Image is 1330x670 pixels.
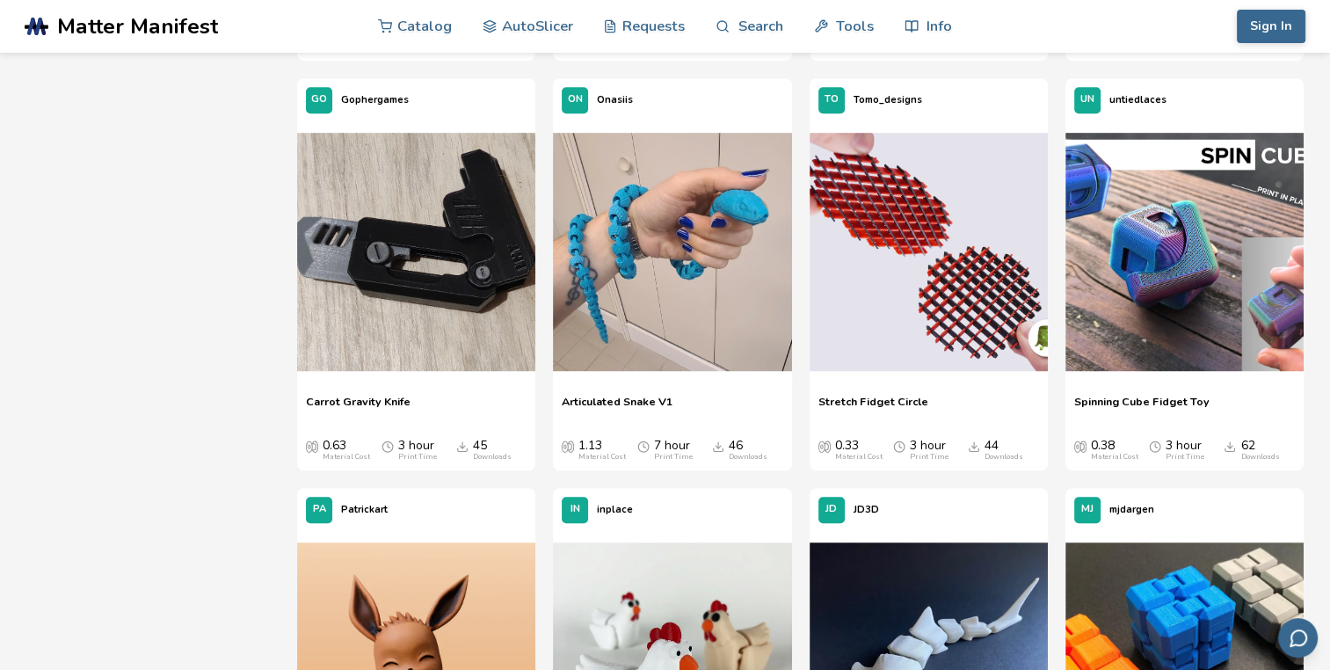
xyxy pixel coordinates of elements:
span: Average Cost [562,439,574,453]
div: Downloads [729,453,767,462]
span: Average Cost [306,439,318,453]
div: Material Cost [323,453,370,462]
p: Tomo_designs [854,91,922,109]
span: TO [825,94,839,106]
span: Downloads [712,439,724,453]
span: MJ [1081,504,1094,515]
div: 0.63 [323,439,370,462]
div: 46 [729,439,767,462]
div: Print Time [910,453,948,462]
span: UN [1080,94,1094,106]
a: Carrot Gravity Knife [306,395,411,421]
span: PA [313,504,326,515]
span: Downloads [968,439,980,453]
div: 44 [985,439,1023,462]
p: Gophergames [341,91,409,109]
a: Spinning Cube Fidget Toy [1074,395,1210,421]
div: Downloads [1240,453,1279,462]
p: inplace [597,500,633,519]
div: 7 hour [654,439,693,462]
div: Print Time [654,453,693,462]
div: 0.38 [1091,439,1138,462]
span: GO [311,94,327,106]
span: Downloads [456,439,469,453]
span: Matter Manifest [57,14,218,39]
button: Sign In [1237,10,1305,43]
p: JD3D [854,500,879,519]
div: Material Cost [578,453,626,462]
div: 3 hour [398,439,437,462]
span: ON [568,94,583,106]
div: Material Cost [1091,453,1138,462]
span: Average Cost [1074,439,1087,453]
p: Patrickart [341,500,388,519]
div: 0.33 [835,439,883,462]
span: Average Print Time [1149,439,1161,453]
div: 3 hour [1166,439,1204,462]
button: Send feedback via email [1278,618,1318,658]
p: mjdargen [1109,500,1154,519]
div: 3 hour [910,439,948,462]
a: Stretch Fidget Circle [818,395,928,421]
p: Onasiis [597,91,633,109]
span: Average Print Time [382,439,394,453]
span: JD [825,504,837,515]
span: Average Cost [818,439,831,453]
p: untiedlaces [1109,91,1166,109]
div: 1.13 [578,439,626,462]
div: Material Cost [835,453,883,462]
a: Articulated Snake V1 [562,395,673,421]
div: Print Time [398,453,437,462]
span: Average Print Time [637,439,650,453]
span: Downloads [1224,439,1236,453]
div: Downloads [985,453,1023,462]
span: Average Print Time [893,439,905,453]
div: 45 [473,439,512,462]
div: 62 [1240,439,1279,462]
span: IN [571,504,580,515]
div: Downloads [473,453,512,462]
div: Print Time [1166,453,1204,462]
